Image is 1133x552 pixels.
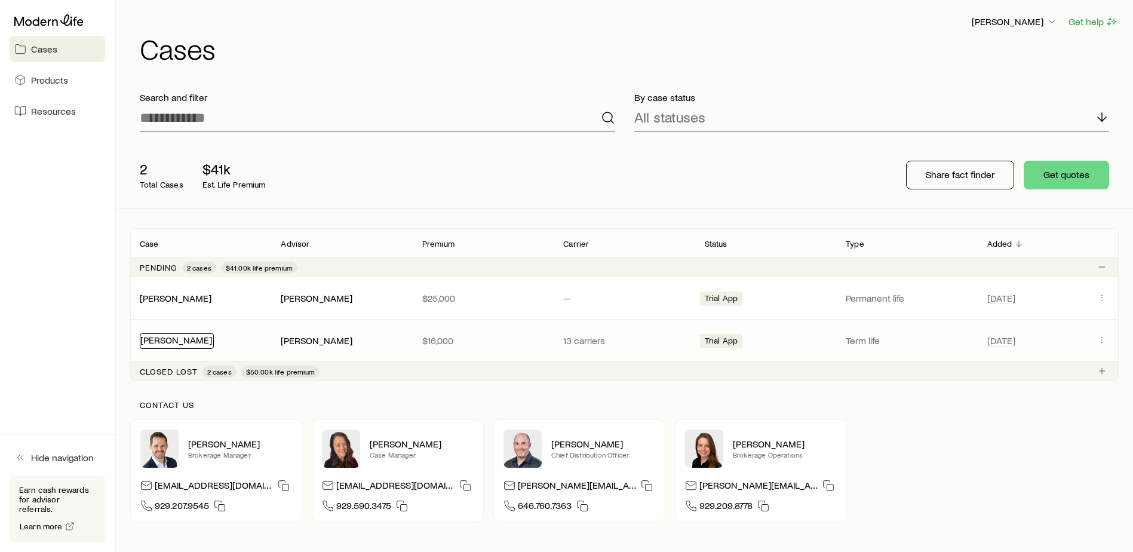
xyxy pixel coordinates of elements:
span: $41.00k life premium [226,263,293,272]
span: 2 cases [187,263,211,272]
p: Pending [140,263,177,272]
p: Earn cash rewards for advisor referrals. [19,485,96,514]
p: [PERSON_NAME] [733,438,837,450]
p: Carrier [563,239,589,249]
p: All statuses [634,109,705,125]
span: $50.00k life premium [246,367,315,376]
span: 929.590.3475 [336,499,391,516]
div: [PERSON_NAME] [281,292,352,305]
div: [PERSON_NAME] [140,292,211,305]
p: Share fact finder [926,168,994,180]
p: Case [140,239,159,249]
button: Share fact finder [906,161,1014,189]
p: Contact us [140,400,1109,410]
p: [PERSON_NAME] [972,16,1058,27]
p: [PERSON_NAME][EMAIL_ADDRESS][DOMAIN_NAME] [518,479,636,495]
p: Advisor [281,239,309,249]
p: — [563,292,685,304]
a: [PERSON_NAME] [140,292,211,303]
p: [EMAIL_ADDRESS][DOMAIN_NAME] [336,479,455,495]
p: Brokerage Manager [188,450,292,459]
h1: Cases [140,34,1119,63]
span: Resources [31,105,76,117]
p: Term life [846,335,968,346]
button: Get quotes [1024,161,1109,189]
p: Search and filter [140,91,615,103]
button: Get help [1068,15,1119,29]
p: By case status [634,91,1110,103]
a: [PERSON_NAME] [140,334,212,345]
span: 646.760.7363 [518,499,572,516]
div: Client cases [130,228,1119,381]
p: Total Cases [140,180,183,189]
p: $16,000 [422,335,544,346]
p: 2 [140,161,183,177]
p: Type [846,239,864,249]
span: Trial App [705,293,738,306]
p: Closed lost [140,367,198,376]
button: Hide navigation [10,444,105,471]
p: Status [705,239,727,249]
p: Chief Distribution Officer [551,450,655,459]
p: Premium [422,239,455,249]
button: [PERSON_NAME] [971,15,1058,29]
span: 929.209.8778 [699,499,753,516]
a: Resources [10,98,105,124]
p: 13 carriers [563,335,685,346]
p: [PERSON_NAME] [370,438,474,450]
div: [PERSON_NAME] [281,335,352,347]
p: Permanent life [846,292,968,304]
span: Hide navigation [31,452,94,464]
span: 929.207.9545 [155,499,209,516]
p: [PERSON_NAME] [188,438,292,450]
img: Abby McGuigan [322,430,360,468]
p: $25,000 [422,292,544,304]
a: Cases [10,36,105,62]
p: [PERSON_NAME][EMAIL_ADDRESS][DOMAIN_NAME] [699,479,818,495]
div: [PERSON_NAME] [140,333,214,349]
span: Trial App [705,336,738,348]
p: [PERSON_NAME] [551,438,655,450]
p: Case Manager [370,450,474,459]
div: Earn cash rewards for advisor referrals.Learn more [10,476,105,542]
span: [DATE] [987,335,1015,346]
p: [EMAIL_ADDRESS][DOMAIN_NAME] [155,479,273,495]
p: Brokerage Operations [733,450,837,459]
p: Est. Life Premium [202,180,266,189]
img: Nick Weiler [140,430,179,468]
p: $41k [202,161,266,177]
span: Learn more [20,522,63,530]
img: Dan Pierson [503,430,542,468]
img: Ellen Wall [685,430,723,468]
span: Products [31,74,68,86]
span: Cases [31,43,57,55]
span: 2 cases [207,367,232,376]
a: Products [10,67,105,93]
span: [DATE] [987,292,1015,304]
p: Added [987,239,1012,249]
